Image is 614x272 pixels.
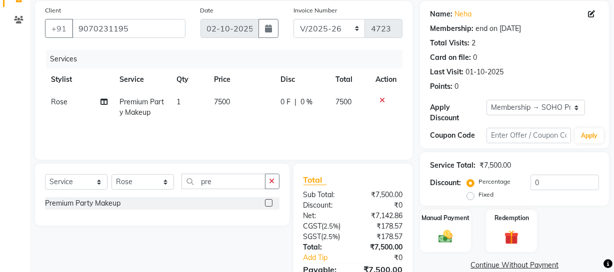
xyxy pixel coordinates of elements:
[45,198,120,209] div: Premium Party Makeup
[51,97,67,106] span: Rose
[323,233,338,241] span: 2.5%
[45,68,113,91] th: Stylist
[170,68,208,91] th: Qty
[208,68,275,91] th: Price
[200,6,214,15] label: Date
[296,190,353,200] div: Sub Total:
[176,97,180,106] span: 1
[362,253,410,263] div: ₹0
[303,232,321,241] span: SGST
[430,67,463,77] div: Last Visit:
[294,97,296,107] span: |
[119,97,164,117] span: Premium Party Makeup
[500,229,523,246] img: _gift.svg
[473,52,477,63] div: 0
[454,81,458,92] div: 0
[214,97,230,106] span: 7500
[353,242,410,253] div: ₹7,500.00
[486,128,571,143] input: Enter Offer / Coupon Code
[422,260,607,271] a: Continue Without Payment
[296,253,362,263] a: Add Tip
[303,222,322,231] span: CGST
[353,221,410,232] div: ₹178.57
[45,6,61,15] label: Client
[181,174,265,189] input: Search or Scan
[324,222,339,230] span: 2.5%
[296,200,353,211] div: Discount:
[434,229,457,245] img: _cash.svg
[465,67,503,77] div: 01-10-2025
[293,6,337,15] label: Invoice Number
[329,68,369,91] th: Total
[430,81,452,92] div: Points:
[575,128,603,143] button: Apply
[479,160,511,171] div: ₹7,500.00
[430,130,486,141] div: Coupon Code
[478,177,510,186] label: Percentage
[296,221,353,232] div: ( )
[421,214,469,223] label: Manual Payment
[353,190,410,200] div: ₹7,500.00
[430,23,473,34] div: Membership:
[72,19,185,38] input: Search by Name/Mobile/Email/Code
[353,211,410,221] div: ₹7,142.86
[430,178,461,188] div: Discount:
[471,38,475,48] div: 2
[296,232,353,242] div: ( )
[274,68,329,91] th: Disc
[430,38,469,48] div: Total Visits:
[494,214,529,223] label: Redemption
[475,23,521,34] div: end on [DATE]
[454,9,471,19] a: Neha
[430,9,452,19] div: Name:
[430,160,475,171] div: Service Total:
[335,97,351,106] span: 7500
[430,102,486,123] div: Apply Discount
[113,68,170,91] th: Service
[300,97,312,107] span: 0 %
[478,190,493,199] label: Fixed
[430,52,471,63] div: Card on file:
[369,68,402,91] th: Action
[353,200,410,211] div: ₹0
[303,175,326,185] span: Total
[46,50,410,68] div: Services
[296,211,353,221] div: Net:
[353,232,410,242] div: ₹178.57
[296,242,353,253] div: Total:
[280,97,290,107] span: 0 F
[45,19,73,38] button: +91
